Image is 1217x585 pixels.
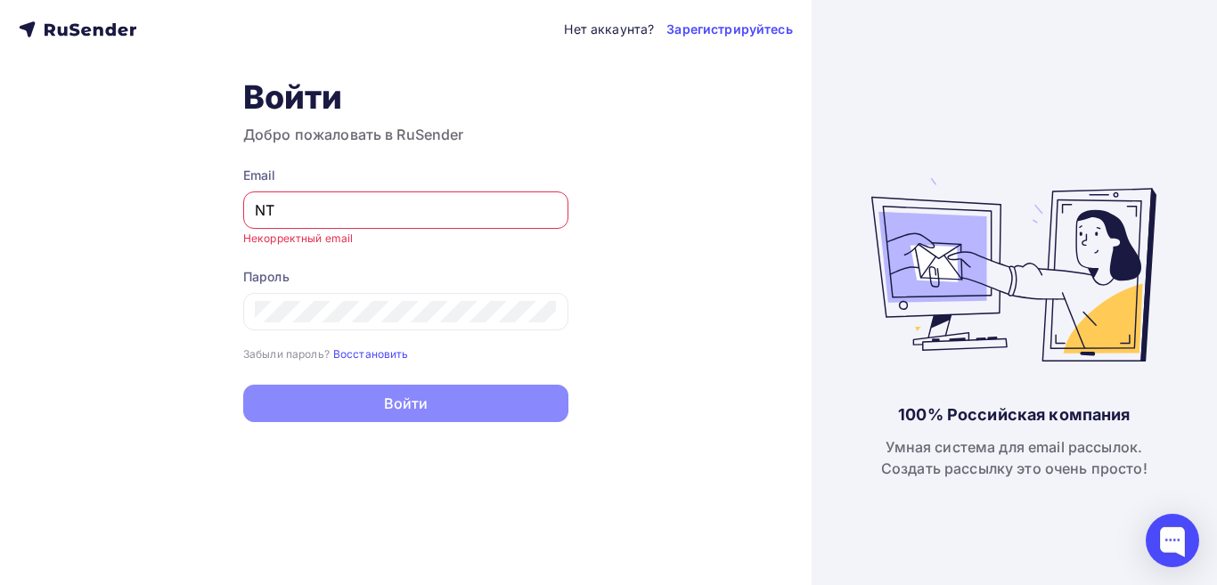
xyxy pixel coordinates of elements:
div: Нет аккаунта? [564,20,654,38]
button: Войти [243,385,568,422]
div: Пароль [243,268,568,286]
div: 100% Российская компания [898,404,1130,426]
small: Восстановить [333,347,409,361]
div: Email [243,167,568,184]
small: Забыли пароль? [243,347,330,361]
div: Умная система для email рассылок. Создать рассылку это очень просто! [881,436,1148,479]
h1: Войти [243,77,568,117]
h3: Добро пожаловать в RuSender [243,124,568,145]
a: Зарегистрируйтесь [666,20,792,38]
small: Некорректный email [243,232,354,245]
a: Восстановить [333,345,409,361]
input: Укажите свой email [255,199,557,221]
